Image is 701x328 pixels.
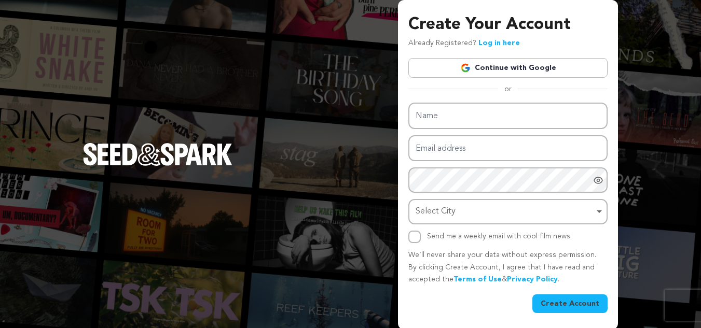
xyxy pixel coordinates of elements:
[478,39,520,47] a: Log in here
[83,143,232,187] a: Seed&Spark Homepage
[460,63,471,73] img: Google logo
[427,233,570,240] label: Send me a weekly email with cool film news
[532,294,608,313] button: Create Account
[408,58,608,78] a: Continue with Google
[408,103,608,129] input: Name
[408,135,608,162] input: Email address
[83,143,232,166] img: Seed&Spark Logo
[593,175,603,186] a: Show password as plain text. Warning: this will display your password on the screen.
[507,276,558,283] a: Privacy Policy
[408,37,520,50] p: Already Registered?
[453,276,502,283] a: Terms of Use
[408,12,608,37] h3: Create Your Account
[498,84,518,94] span: or
[416,204,594,219] div: Select City
[408,249,608,286] p: We’ll never share your data without express permission. By clicking Create Account, I agree that ...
